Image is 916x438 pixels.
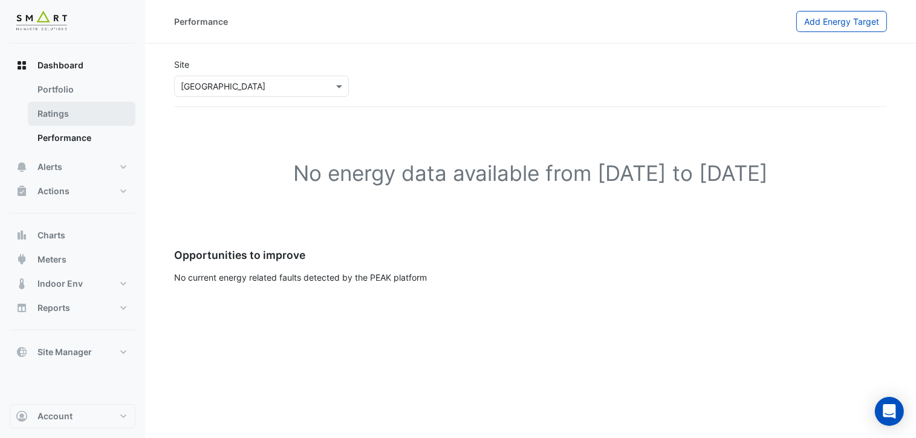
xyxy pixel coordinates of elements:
a: Ratings [28,102,135,126]
app-icon: Indoor Env [16,278,28,290]
span: Charts [37,229,65,241]
app-icon: Dashboard [16,59,28,71]
app-icon: Charts [16,229,28,241]
div: Open Intercom Messenger [875,397,904,426]
div: Performance [174,15,228,28]
span: Reports [37,302,70,314]
app-alerts-by-rule-name: No current energy related faults detected by the PEAK platform [174,272,427,283]
button: Meters [10,247,135,272]
div: Dashboard [10,77,135,155]
button: Alerts [10,155,135,179]
span: Actions [37,185,70,197]
a: Performance [28,126,135,150]
app-icon: Actions [16,185,28,197]
span: Alerts [37,161,62,173]
button: Reports [10,296,135,320]
img: Company Logo [15,10,69,34]
label: Site [174,58,189,71]
span: Account [37,410,73,422]
span: Add Energy Target [804,16,879,27]
app-icon: Site Manager [16,346,28,358]
a: Portfolio [28,77,135,102]
button: Actions [10,179,135,203]
span: Dashboard [37,59,83,71]
app-icon: Reports [16,302,28,314]
app-icon: Meters [16,253,28,266]
app-icon: Alerts [16,161,28,173]
span: Site Manager [37,346,92,358]
button: Site Manager [10,340,135,364]
span: Indoor Env [37,278,83,290]
button: Add Energy Target [796,11,887,32]
button: Account [10,404,135,428]
button: Charts [10,223,135,247]
h5: Opportunities to improve [174,249,887,261]
button: Dashboard [10,53,135,77]
button: Indoor Env [10,272,135,296]
span: Meters [37,253,67,266]
h1: No energy data available from [DATE] to [DATE] [193,160,868,186]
